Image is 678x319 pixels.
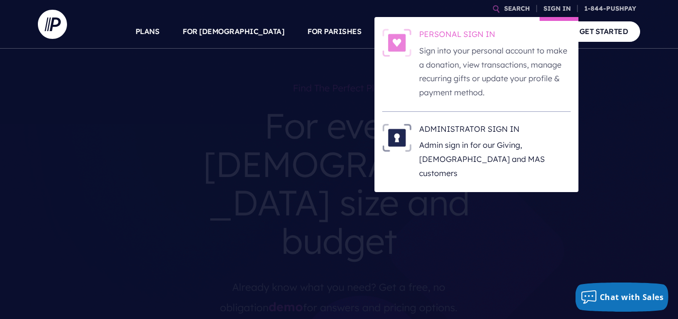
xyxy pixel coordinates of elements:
[576,283,669,312] button: Chat with Sales
[307,15,361,49] a: FOR PARISHES
[385,15,428,49] a: SOLUTIONS
[382,29,571,100] a: PERSONAL SIGN IN - Illustration PERSONAL SIGN IN Sign into your personal account to make a donati...
[136,15,160,49] a: PLANS
[508,15,544,49] a: COMPANY
[600,292,664,302] span: Chat with Sales
[419,138,571,180] p: Admin sign in for our Giving, [DEMOGRAPHIC_DATA] and MAS customers
[567,21,641,41] a: GET STARTED
[419,124,571,138] h6: ADMINISTRATOR SIGN IN
[419,29,571,43] h6: PERSONAL SIGN IN
[419,44,571,100] p: Sign into your personal account to make a donation, view transactions, manage recurring gifts or ...
[382,124,571,180] a: ADMINISTRATOR SIGN IN - Illustration ADMINISTRATOR SIGN IN Admin sign in for our Giving, [DEMOGRA...
[183,15,284,49] a: FOR [DEMOGRAPHIC_DATA]
[382,29,411,57] img: PERSONAL SIGN IN - Illustration
[451,15,485,49] a: EXPLORE
[382,124,411,152] img: ADMINISTRATOR SIGN IN - Illustration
